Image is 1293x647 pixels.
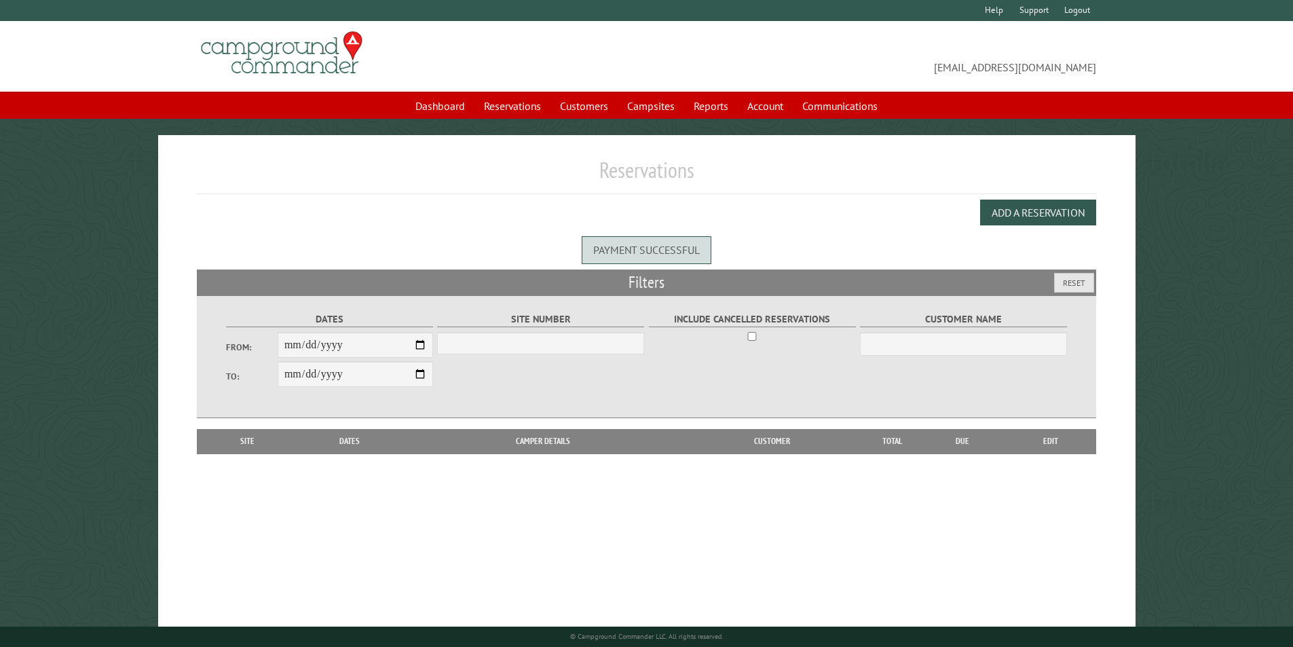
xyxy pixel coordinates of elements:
label: From: [226,341,278,354]
a: Campsites [619,93,683,119]
th: Site [204,429,292,454]
label: Dates [226,312,433,327]
th: Camper Details [408,429,678,454]
a: Communications [794,93,886,119]
a: Reports [686,93,736,119]
label: Site Number [437,312,644,327]
th: Dates [292,429,408,454]
a: Account [739,93,791,119]
img: Campground Commander [197,26,367,79]
a: Reservations [476,93,549,119]
span: [EMAIL_ADDRESS][DOMAIN_NAME] [647,37,1097,75]
h2: Filters [197,270,1097,295]
label: Include Cancelled Reservations [649,312,856,327]
label: To: [226,370,278,383]
label: Customer Name [860,312,1067,327]
a: Customers [552,93,616,119]
th: Customer [678,429,865,454]
th: Total [865,429,920,454]
div: Payment successful [582,236,711,263]
button: Reset [1054,273,1094,293]
button: Add a Reservation [980,200,1096,225]
small: © Campground Commander LLC. All rights reserved. [570,632,724,641]
h1: Reservations [197,157,1097,194]
th: Edit [1005,429,1097,454]
a: Dashboard [407,93,473,119]
th: Due [920,429,1005,454]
